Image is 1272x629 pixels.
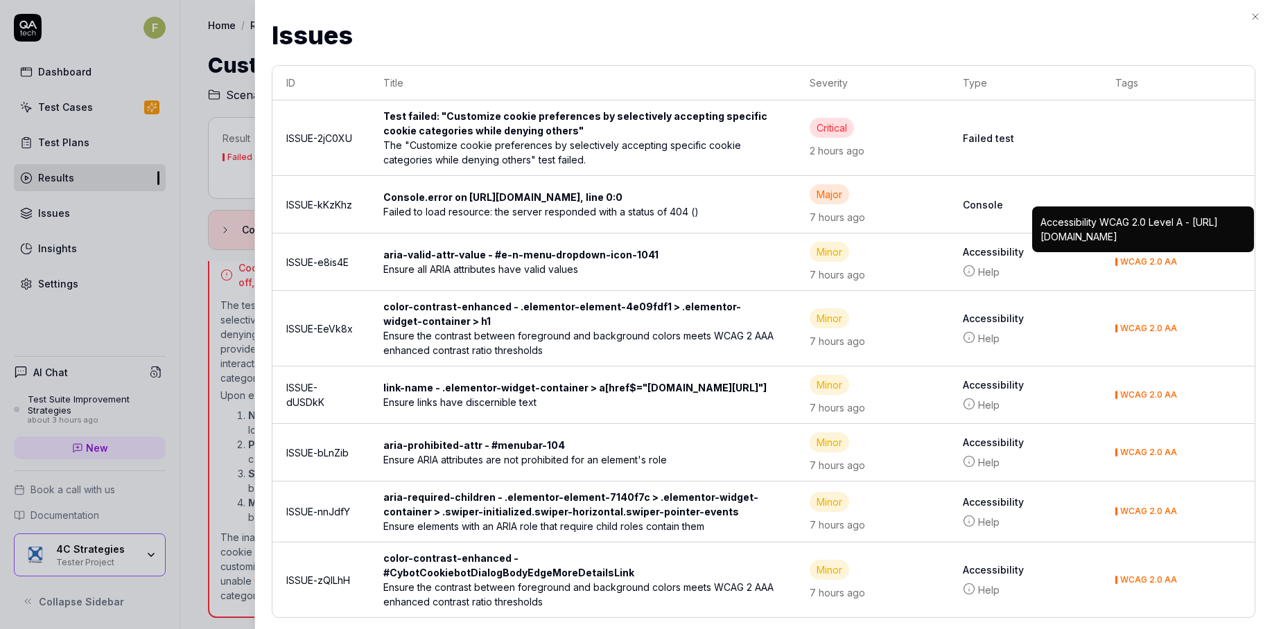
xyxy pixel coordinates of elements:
[286,323,353,335] a: ISSUE-EeVk8x
[810,308,849,328] div: Minor
[1115,573,1177,587] button: WCAG 2.0 AA
[383,438,576,452] div: aria-prohibited-attr - #menubar-104
[963,562,1088,577] b: Accessibility
[1101,66,1255,100] th: Tags
[810,211,865,223] time: 7 hours ago
[286,382,324,408] a: ISSUE-dUSDkK
[383,580,782,609] div: Ensure the contrast between foreground and background colors meets WCAG 2 AAA enhanced contrast r...
[1040,215,1246,244] div: Accessibility WCAG 2.0 Level A - [URL][DOMAIN_NAME]
[1115,388,1177,402] button: WCAG 2.0 AA
[272,17,1255,54] h2: Issues
[796,66,949,100] th: Severity
[963,265,1088,279] a: Help
[963,495,1088,509] b: Accessibility
[810,432,849,452] div: Minor
[383,452,782,467] div: Ensure ARIA attributes are not prohibited for an element's role
[383,109,782,138] div: Test failed: "Customize cookie preferences by selectively accepting specific cookie categories wh...
[1115,504,1177,519] button: WCAG 2.0 AA
[1120,324,1177,333] div: WCAG 2.0 AA
[369,66,796,100] th: Title
[949,66,1102,100] th: Type
[963,245,1088,259] b: Accessibility
[286,574,350,586] a: ISSUE-zQlLhH
[383,328,782,357] div: Ensure the contrast between foreground and background colors meets WCAG 2 AAA enhanced contrast r...
[963,311,1088,326] b: Accessibility
[1115,445,1177,460] button: WCAG 2.0 AA
[272,66,369,100] th: ID
[383,551,782,580] div: color-contrast-enhanced - #CybotCookiebotDialogBodyEdgeMoreDetailsLink
[286,132,352,144] a: ISSUE-2jC0XU
[1120,576,1177,584] div: WCAG 2.0 AA
[383,395,782,409] div: Ensure links have discernible text
[1115,255,1177,269] button: WCAG 2.0 AA
[810,118,854,138] div: Critical
[286,447,349,459] a: ISSUE-bLnZib
[1120,448,1177,457] div: WCAG 2.0 AA
[810,587,865,599] time: 7 hours ago
[383,299,782,328] div: color-contrast-enhanced - .elementor-element-4e09fdf1 > .elementor-widget-container > h1
[810,560,849,580] div: Minor
[963,455,1088,470] a: Help
[383,204,782,219] div: Failed to load resource: the server responded with a status of 404 ()
[383,490,782,519] div: aria-required-children - .elementor-element-7140f7c > .elementor-widget-container > .swiper-initi...
[963,435,1088,450] b: Accessibility
[1115,321,1177,336] button: WCAG 2.0 AA
[963,515,1088,529] a: Help
[810,492,849,512] div: Minor
[810,145,864,157] time: 2 hours ago
[963,331,1088,346] a: Help
[383,138,782,167] div: The "Customize cookie preferences by selectively accepting specific cookie categories while denyi...
[810,375,849,395] div: Minor
[963,131,1088,145] b: Failed test
[810,459,865,471] time: 7 hours ago
[1120,391,1177,399] div: WCAG 2.0 AA
[383,380,778,395] div: link-name - .elementor-widget-container > a[href$="[DOMAIN_NAME][URL]"]
[810,269,865,281] time: 7 hours ago
[963,197,1088,212] b: Console
[963,398,1088,412] a: Help
[286,199,352,211] a: ISSUE-kKzKhz
[810,519,865,531] time: 7 hours ago
[286,506,350,517] a: ISSUE-nnJdfY
[810,335,865,347] time: 7 hours ago
[383,262,782,276] div: Ensure all ARIA attributes have valid values
[286,256,349,268] a: ISSUE-e8is4E
[1120,507,1177,515] div: WCAG 2.0 AA
[1120,258,1177,266] div: WCAG 2.0 AA
[383,519,782,533] div: Ensure elements with an ARIA role that require child roles contain them
[963,378,1088,392] b: Accessibility
[810,242,849,262] div: Minor
[810,184,849,204] div: Major
[383,247,670,262] div: aria-valid-attr-value - #e-n-menu-dropdown-icon-1041
[810,402,865,414] time: 7 hours ago
[383,190,634,204] div: Console.error on [URL][DOMAIN_NAME], line 0:0
[963,583,1088,597] a: Help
